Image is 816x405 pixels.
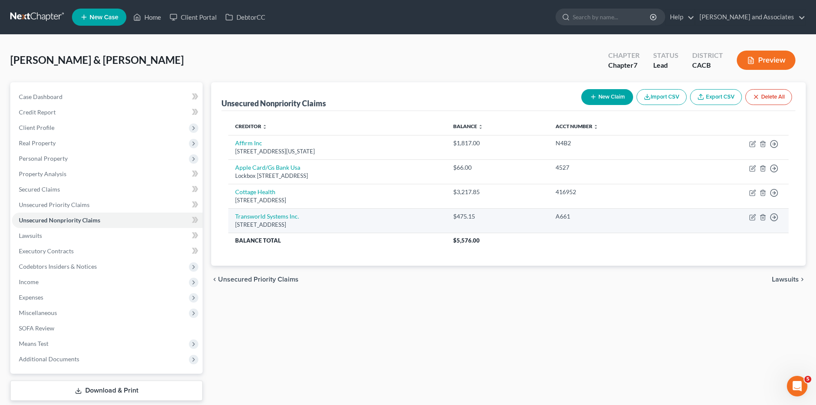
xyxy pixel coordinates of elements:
a: Client Portal [165,9,221,25]
span: New Case [90,14,118,21]
a: Export CSV [690,89,742,105]
div: Chapter [608,51,640,60]
span: Secured Claims [19,186,60,193]
a: Property Analysis [12,166,203,182]
span: Miscellaneous [19,309,57,316]
i: unfold_more [262,124,267,129]
button: chevron_left Unsecured Priority Claims [211,276,299,283]
a: Unsecured Nonpriority Claims [12,213,203,228]
span: Lawsuits [19,232,42,239]
div: A661 [556,212,674,221]
span: Expenses [19,294,43,301]
span: Means Test [19,340,48,347]
i: unfold_more [478,124,483,129]
div: 416952 [556,188,674,196]
a: Balance unfold_more [453,123,483,129]
div: $66.00 [453,163,541,172]
span: 7 [634,61,637,69]
div: District [692,51,723,60]
a: [PERSON_NAME] and Associates [695,9,805,25]
span: Codebtors Insiders & Notices [19,263,97,270]
a: Executory Contracts [12,243,203,259]
a: Lawsuits [12,228,203,243]
span: [PERSON_NAME] & [PERSON_NAME] [10,54,184,66]
th: Balance Total [228,233,446,248]
span: Unsecured Priority Claims [218,276,299,283]
div: $3,217.85 [453,188,541,196]
span: Property Analysis [19,170,66,177]
i: unfold_more [593,124,598,129]
div: $475.15 [453,212,541,221]
span: Credit Report [19,108,56,116]
span: Case Dashboard [19,93,63,100]
div: Status [653,51,679,60]
a: Download & Print [10,381,203,401]
a: Credit Report [12,105,203,120]
a: SOFA Review [12,321,203,336]
a: Transworld Systems Inc. [235,213,299,220]
button: New Claim [581,89,633,105]
div: Lockbox [STREET_ADDRESS] [235,172,439,180]
span: Lawsuits [772,276,799,283]
div: [STREET_ADDRESS] [235,196,439,204]
span: Unsecured Priority Claims [19,201,90,208]
a: Affirm Inc [235,139,262,147]
a: Home [129,9,165,25]
button: Import CSV [637,89,687,105]
div: N4B2 [556,139,674,147]
div: Lead [653,60,679,70]
span: Income [19,278,39,285]
div: 4527 [556,163,674,172]
div: [STREET_ADDRESS] [235,221,439,229]
div: [STREET_ADDRESS][US_STATE] [235,147,439,156]
div: Unsecured Nonpriority Claims [221,98,326,108]
div: Chapter [608,60,640,70]
a: Apple Card/Gs Bank Usa [235,164,300,171]
a: Creditor unfold_more [235,123,267,129]
a: Help [666,9,694,25]
span: SOFA Review [19,324,54,332]
a: Unsecured Priority Claims [12,197,203,213]
span: $5,576.00 [453,237,480,244]
i: chevron_right [799,276,806,283]
a: DebtorCC [221,9,269,25]
div: $1,817.00 [453,139,541,147]
iframe: Intercom live chat [787,376,807,396]
span: 5 [804,376,811,383]
button: Preview [737,51,795,70]
i: chevron_left [211,276,218,283]
a: Secured Claims [12,182,203,197]
span: Real Property [19,139,56,147]
div: CACB [692,60,723,70]
input: Search by name... [573,9,651,25]
span: Executory Contracts [19,247,74,255]
a: Acct Number unfold_more [556,123,598,129]
span: Unsecured Nonpriority Claims [19,216,100,224]
span: Additional Documents [19,355,79,363]
button: Lawsuits chevron_right [772,276,806,283]
span: Client Profile [19,124,54,131]
a: Case Dashboard [12,89,203,105]
button: Delete All [745,89,792,105]
a: Cottage Health [235,188,275,195]
span: Personal Property [19,155,68,162]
